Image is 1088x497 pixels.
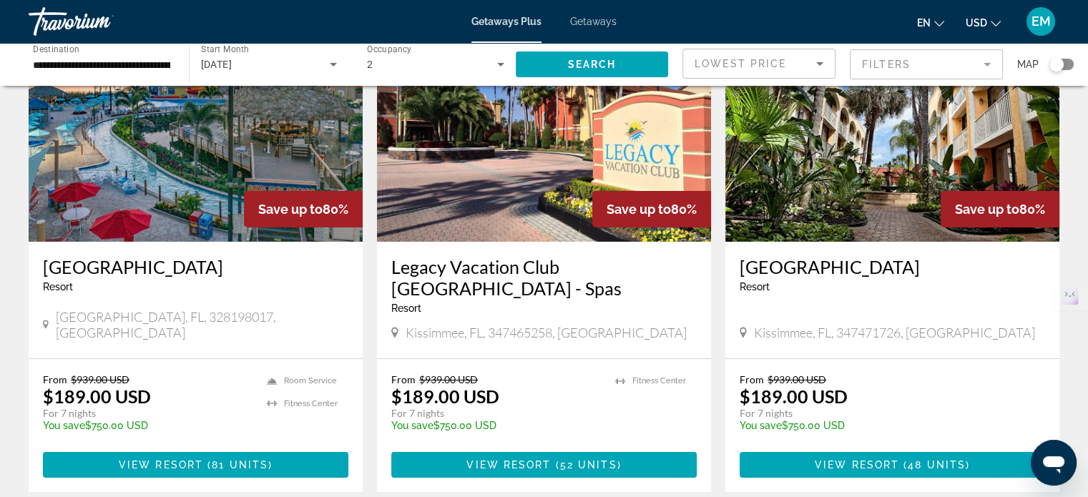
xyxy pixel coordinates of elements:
p: $189.00 USD [391,385,499,407]
span: Fitness Center [632,376,686,385]
a: Legacy Vacation Club [GEOGRAPHIC_DATA] - Spas [391,256,697,299]
a: Travorium [29,3,172,40]
p: $189.00 USD [740,385,848,407]
span: USD [966,17,987,29]
p: $189.00 USD [43,385,151,407]
a: [GEOGRAPHIC_DATA] [43,256,348,277]
span: $939.00 USD [419,373,478,385]
span: [GEOGRAPHIC_DATA], FL, 328198017, [GEOGRAPHIC_DATA] [56,309,348,340]
span: Resort [43,281,73,292]
span: Start Month [201,44,249,54]
span: ( ) [551,459,621,471]
button: User Menu [1022,6,1059,36]
span: EM [1031,14,1051,29]
iframe: Botón para iniciar la ventana de mensajería [1031,440,1077,486]
div: 80% [941,191,1059,227]
span: Resort [740,281,770,292]
span: View Resort [466,459,551,471]
span: 81 units [212,459,268,471]
a: Getaways Plus [471,16,541,27]
span: 48 units [908,459,966,471]
p: $750.00 USD [391,420,601,431]
span: Kissimmee, FL, 347471726, [GEOGRAPHIC_DATA] [754,325,1035,340]
span: You save [391,420,433,431]
span: 52 units [560,459,617,471]
span: Room Service [284,376,337,385]
button: View Resort(52 units) [391,452,697,478]
p: $750.00 USD [740,420,1031,431]
a: Getaways [570,16,617,27]
span: Lowest Price [695,58,786,69]
span: Destination [33,44,79,54]
span: From [740,373,764,385]
span: You save [740,420,782,431]
button: Filter [850,49,1003,80]
span: Search [567,59,616,70]
span: $939.00 USD [768,373,826,385]
img: ii_rys1.jpg [29,13,363,242]
a: [GEOGRAPHIC_DATA] [740,256,1045,277]
img: ii_wto1.jpg [725,13,1059,242]
p: $750.00 USD [43,420,253,431]
span: $939.00 USD [71,373,129,385]
span: Kissimmee, FL, 347465258, [GEOGRAPHIC_DATA] [406,325,687,340]
div: 80% [592,191,711,227]
span: From [43,373,67,385]
span: Save up to [607,202,671,217]
img: ii_spa1.jpg [377,13,711,242]
span: From [391,373,416,385]
button: Change language [917,12,944,33]
span: You save [43,420,85,431]
span: ( ) [899,459,970,471]
span: ( ) [203,459,273,471]
p: For 7 nights [43,407,253,420]
p: For 7 nights [391,407,601,420]
span: Fitness Center [284,399,338,408]
mat-select: Sort by [695,55,823,72]
span: View Resort [815,459,899,471]
div: 80% [244,191,363,227]
span: en [917,17,931,29]
span: Save up to [955,202,1019,217]
span: 2 [367,59,373,70]
span: Map [1017,54,1039,74]
button: View Resort(48 units) [740,452,1045,478]
button: Change currency [966,12,1001,33]
span: Occupancy [367,44,412,54]
span: Save up to [258,202,323,217]
p: For 7 nights [740,407,1031,420]
button: Search [516,51,669,77]
span: View Resort [119,459,203,471]
span: Resort [391,302,421,314]
span: [DATE] [201,59,232,70]
button: View Resort(81 units) [43,452,348,478]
